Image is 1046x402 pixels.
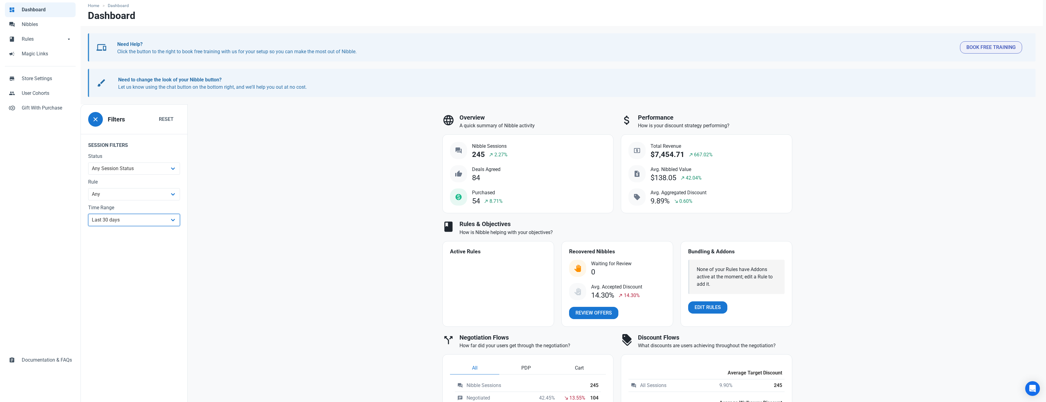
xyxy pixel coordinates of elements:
p: How far did your users get through the negotiation? [459,342,614,349]
span: Cart [575,364,584,372]
span: Avg. Accepted Discount [591,283,642,291]
a: assignmentDocumentation & FAQs [5,353,76,367]
span: north_east [484,199,489,204]
span: Total Revenue [650,143,713,150]
h3: Filters [108,116,125,123]
div: 0 [591,268,595,276]
span: Purchased [472,189,503,196]
span: south_east [674,199,679,204]
th: Average Target Discount [628,362,785,379]
span: discount [621,334,633,346]
span: All [472,364,478,372]
h3: Rules & Objectives [459,221,792,228]
span: Waiting for Review [591,260,632,267]
h3: Discount Flows [638,334,792,341]
p: How is your discount strategy performing? [638,122,792,129]
button: Reset [152,113,180,125]
span: call_split [442,334,455,346]
b: Need Help? [117,41,143,47]
p: How is Nibble helping with your objectives? [459,229,792,236]
span: Documentation & FAQs [22,356,72,364]
span: sell [633,193,641,201]
span: monetization_on [455,193,462,201]
a: peopleUser Cohorts [5,86,76,101]
label: Time Range [88,204,180,211]
h1: Dashboard [88,10,135,21]
label: Status [88,153,180,160]
p: A quick summary of Nibble activity [459,122,614,129]
legend: Session Filters [81,134,187,153]
a: bookRulesarrow_drop_down [5,32,76,47]
h4: Recovered Nibbles [569,249,665,255]
span: Dashboard [22,6,72,13]
span: Reset [159,116,174,123]
span: language [442,114,455,126]
span: north_east [688,152,693,157]
span: Avg. Aggregated Discount [650,189,707,196]
span: 13.55% [569,394,585,402]
span: 42.04% [686,174,702,182]
p: What discounts are users achieving throughout the negotiation? [638,342,792,349]
span: Review Offers [575,309,612,317]
a: Review Offers [569,307,618,319]
span: Avg. Nibbled Value [650,166,702,173]
div: 84 [472,174,480,182]
td: 9.90% [710,379,735,392]
a: control_point_duplicateGift With Purchase [5,101,76,115]
span: 2.27% [494,151,508,158]
span: book [442,221,455,233]
span: 667.02% [694,151,713,158]
span: request_quote [633,170,641,177]
span: chat [457,395,463,401]
span: north_east [489,152,493,157]
div: $7,454.71 [650,151,684,159]
a: campaignMagic Links [5,47,76,61]
th: 245 [588,379,601,392]
span: question_answer [631,383,636,388]
span: assignment [9,356,15,363]
span: north_east [618,293,623,298]
h3: Overview [459,114,614,121]
span: Nibbles [22,21,72,28]
span: book [9,35,15,42]
span: 0.60% [679,198,692,205]
span: south_east [564,396,569,400]
span: 8.71% [489,198,503,205]
p: Click the button to the right to book free training with us for your setup so you can make the mo... [117,41,955,55]
span: Gift With Purchase [22,104,72,112]
div: None of your Rules have Addons active at the moment; edit a Rule to add it. [697,266,777,288]
div: 9.89% [650,197,670,205]
th: 245 [768,379,784,392]
span: question_answer [455,147,462,154]
span: Edit Rules [695,304,721,311]
label: Rule [88,178,180,186]
span: dashboard [9,6,15,12]
div: 54 [472,197,480,205]
a: Edit Rules [688,301,727,314]
h3: Negotiation Flows [459,334,614,341]
span: Magic Links [22,50,72,58]
span: forum [9,21,15,27]
div: Open Intercom Messenger [1025,381,1040,396]
span: local_atm [633,147,641,154]
div: $138.05 [650,174,676,182]
a: forumNibbles [5,17,76,32]
img: status_user_offer_available.svg [574,265,581,272]
a: storeStore Settings [5,71,76,86]
span: devices [96,43,106,52]
span: people [9,90,15,96]
h4: Bundling & Addons [688,249,785,255]
div: 14.30% [591,291,614,300]
span: Book Free Training [966,44,1016,51]
span: question_answer [457,383,463,388]
button: close [88,112,103,127]
span: brush [96,78,106,88]
button: Book Free Training [960,41,1022,54]
span: control_point_duplicate [9,104,15,110]
p: Let us know using the chat button on the bottom right, and we'll help you out at no cost. [118,76,1016,91]
td: All Sessions [628,379,710,392]
a: dashboardDashboard [5,2,76,17]
span: PDP [521,364,531,372]
h4: Active Rules [450,249,546,255]
span: 14.30% [624,292,640,299]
